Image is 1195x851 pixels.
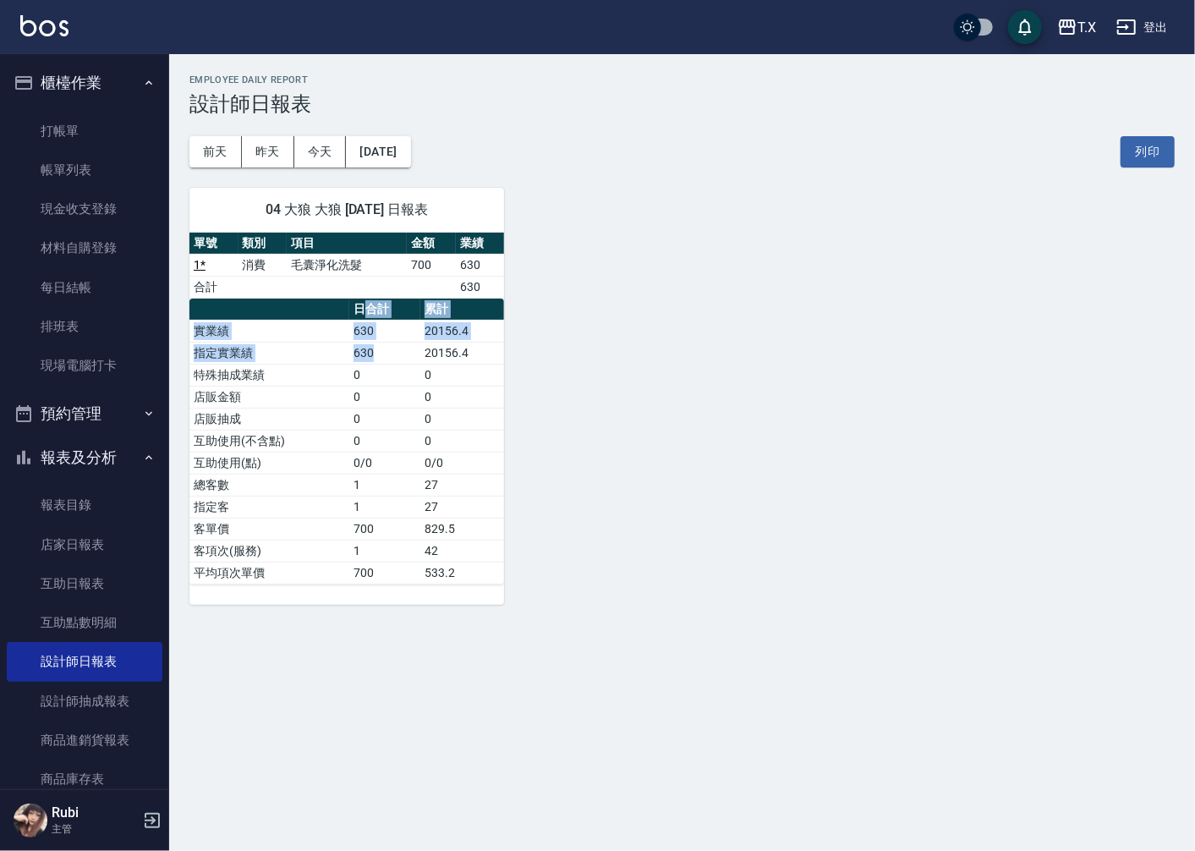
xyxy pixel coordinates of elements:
[346,136,410,167] button: [DATE]
[420,386,504,408] td: 0
[349,452,420,474] td: 0/0
[1077,17,1096,38] div: T.X
[7,61,162,105] button: 櫃檯作業
[1110,12,1175,43] button: 登出
[189,364,349,386] td: 特殊抽成業績
[349,386,420,408] td: 0
[189,386,349,408] td: 店販金額
[7,721,162,760] a: 商品進銷貨報表
[189,452,349,474] td: 互助使用(點)
[189,474,349,496] td: 總客數
[238,233,288,255] th: 類別
[210,201,484,218] span: 04 大狼 大狼 [DATE] 日報表
[7,682,162,721] a: 設計師抽成報表
[294,136,347,167] button: 今天
[189,136,242,167] button: 前天
[189,74,1175,85] h2: Employee Daily Report
[189,92,1175,116] h3: 設計師日報表
[189,562,349,584] td: 平均項次單價
[349,299,420,321] th: 日合計
[349,518,420,540] td: 700
[7,760,162,799] a: 商品庫存表
[189,233,238,255] th: 單號
[189,299,504,585] table: a dense table
[189,540,349,562] td: 客項次(服務)
[7,189,162,228] a: 現金收支登錄
[52,821,138,837] p: 主管
[420,474,504,496] td: 27
[349,320,420,342] td: 630
[349,408,420,430] td: 0
[7,642,162,681] a: 設計師日報表
[420,342,504,364] td: 20156.4
[456,276,505,298] td: 630
[407,254,456,276] td: 700
[7,564,162,603] a: 互助日報表
[189,276,238,298] td: 合計
[7,486,162,524] a: 報表目錄
[20,15,69,36] img: Logo
[7,112,162,151] a: 打帳單
[7,151,162,189] a: 帳單列表
[7,392,162,436] button: 預約管理
[189,430,349,452] td: 互助使用(不含點)
[456,254,505,276] td: 630
[420,364,504,386] td: 0
[1008,10,1042,44] button: save
[420,408,504,430] td: 0
[7,603,162,642] a: 互助點數明細
[456,233,505,255] th: 業績
[1121,136,1175,167] button: 列印
[420,496,504,518] td: 27
[189,496,349,518] td: 指定客
[420,430,504,452] td: 0
[52,804,138,821] h5: Rubi
[189,233,504,299] table: a dense table
[7,525,162,564] a: 店家日報表
[420,299,504,321] th: 累計
[349,474,420,496] td: 1
[349,342,420,364] td: 630
[238,254,288,276] td: 消費
[7,346,162,385] a: 現場電腦打卡
[420,540,504,562] td: 42
[287,233,407,255] th: 項目
[420,518,504,540] td: 829.5
[287,254,407,276] td: 毛囊淨化洗髮
[1050,10,1103,45] button: T.X
[349,562,420,584] td: 700
[7,228,162,267] a: 材料自購登錄
[420,562,504,584] td: 533.2
[349,364,420,386] td: 0
[189,320,349,342] td: 實業績
[349,540,420,562] td: 1
[349,430,420,452] td: 0
[420,452,504,474] td: 0/0
[189,518,349,540] td: 客單價
[407,233,456,255] th: 金額
[7,436,162,480] button: 報表及分析
[189,342,349,364] td: 指定實業績
[7,268,162,307] a: 每日結帳
[189,408,349,430] td: 店販抽成
[7,307,162,346] a: 排班表
[14,804,47,837] img: Person
[349,496,420,518] td: 1
[242,136,294,167] button: 昨天
[420,320,504,342] td: 20156.4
